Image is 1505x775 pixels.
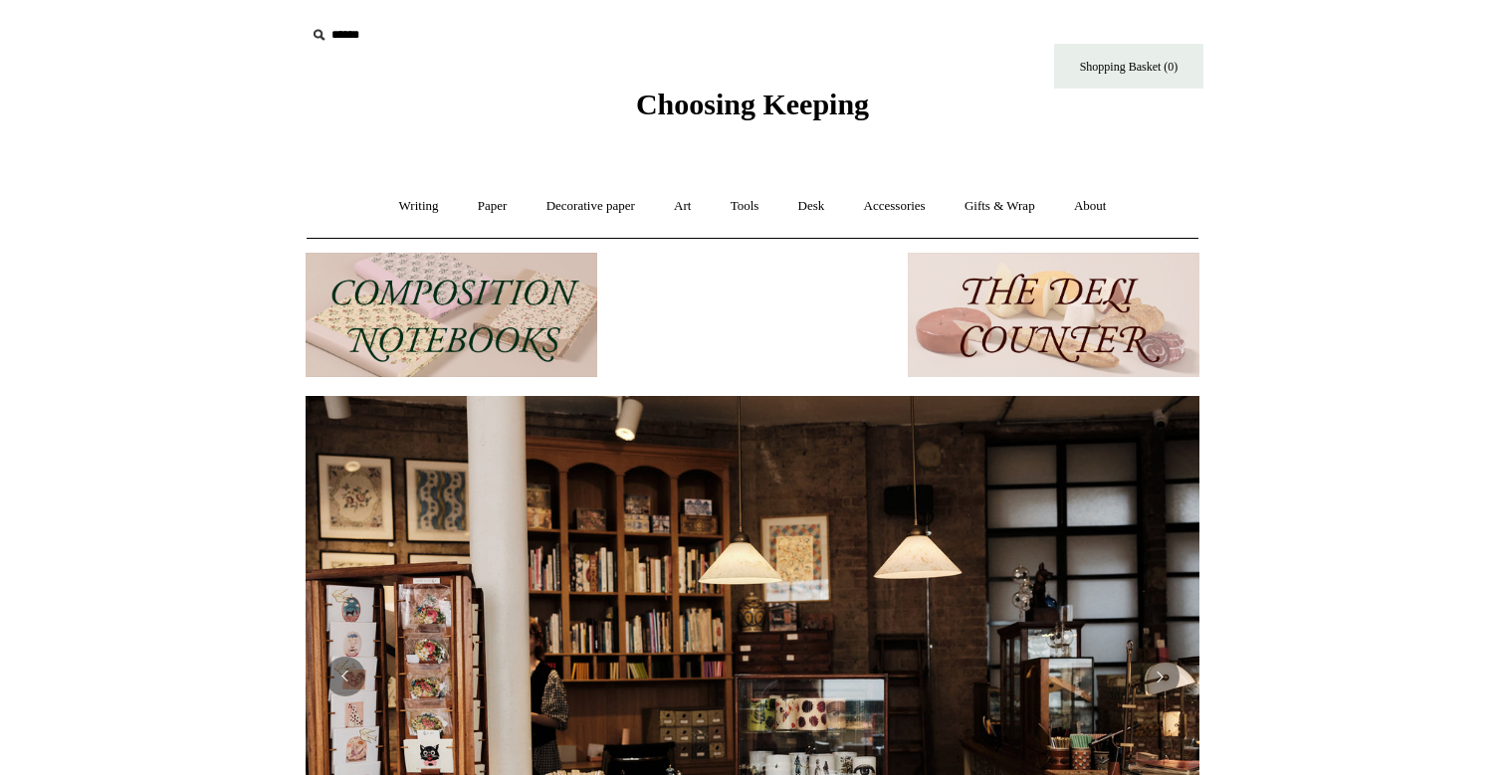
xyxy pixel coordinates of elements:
a: Shopping Basket (0) [1054,44,1203,89]
button: Previous [325,657,365,696]
a: About [1056,180,1125,233]
a: Desk [780,180,843,233]
img: New.jpg__PID:f73bdf93-380a-4a35-bcfe-7823039498e1 [606,253,898,377]
img: The Deli Counter [908,253,1199,377]
a: Art [656,180,709,233]
a: Tools [713,180,777,233]
a: Choosing Keeping [636,103,869,117]
a: Decorative paper [529,180,653,233]
button: Next [1140,657,1180,696]
a: Accessories [846,180,944,233]
a: Paper [460,180,526,233]
a: Writing [381,180,457,233]
span: Choosing Keeping [636,88,869,120]
a: Gifts & Wrap [947,180,1053,233]
img: 202302 Composition ledgers.jpg__PID:69722ee6-fa44-49dd-a067-31375e5d54ec [306,253,597,377]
